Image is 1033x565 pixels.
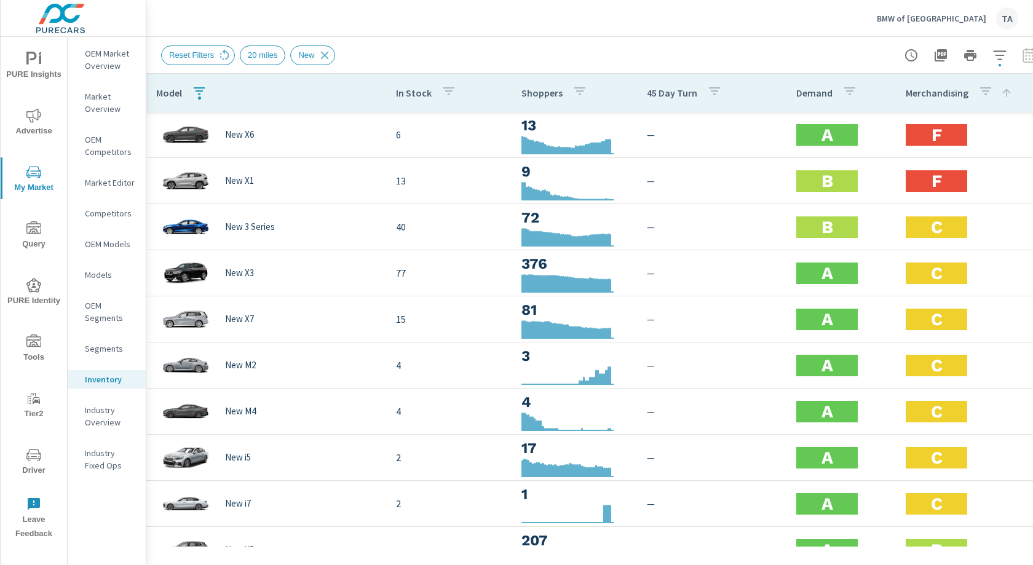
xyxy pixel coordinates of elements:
[958,43,983,68] button: Print Report
[85,447,136,472] p: Industry Fixed Ops
[161,116,210,153] img: glamour
[521,207,627,228] h3: 72
[85,90,136,115] p: Market Overview
[4,448,63,478] span: Driver
[4,221,63,251] span: Query
[4,391,63,421] span: Tier2
[161,45,235,65] div: Reset Filters
[521,299,627,320] h3: 81
[225,175,254,186] p: New X1
[161,255,210,291] img: glamour
[68,235,146,253] div: OEM Models
[647,219,777,234] p: —
[796,87,833,99] p: Demand
[4,278,63,308] span: PURE Identity
[647,266,777,280] p: —
[987,43,1012,68] button: Apply Filters
[4,108,63,138] span: Advertise
[931,216,943,238] h2: C
[225,360,256,371] p: New M2
[521,115,627,136] h3: 13
[932,170,942,192] h2: F
[68,444,146,475] div: Industry Fixed Ops
[68,266,146,284] div: Models
[647,450,777,465] p: —
[821,447,833,468] h2: A
[225,406,256,417] p: New M4
[931,355,943,376] h2: C
[225,452,251,463] p: New i5
[932,124,942,146] h2: F
[225,544,254,555] p: New X5
[85,176,136,189] p: Market Editor
[1,37,67,546] div: nav menu
[161,393,210,430] img: glamour
[647,358,777,373] p: —
[396,496,502,511] p: 2
[68,204,146,223] div: Competitors
[521,392,627,413] h3: 4
[396,127,502,142] p: 6
[68,173,146,192] div: Market Editor
[821,216,833,238] h2: B
[521,438,627,459] h3: 17
[85,269,136,281] p: Models
[521,253,627,274] h3: 376
[162,50,221,60] span: Reset Filters
[396,404,502,419] p: 4
[521,87,563,99] p: Shoppers
[931,309,943,330] h2: C
[85,133,136,158] p: OEM Competitors
[225,129,254,140] p: New X6
[647,496,777,511] p: —
[647,87,697,99] p: 45 Day Turn
[68,339,146,358] div: Segments
[647,542,777,557] p: —
[4,52,63,82] span: PURE Insights
[821,170,833,192] h2: B
[877,13,986,24] p: BMW of [GEOGRAPHIC_DATA]
[240,50,285,60] span: 20 miles
[996,7,1018,30] div: TA
[396,450,502,465] p: 2
[821,355,833,376] h2: A
[396,358,502,373] p: 4
[225,221,275,232] p: New 3 Series
[291,50,322,60] span: New
[396,312,502,326] p: 15
[161,485,210,522] img: glamour
[821,309,833,330] h2: A
[225,498,251,509] p: New i7
[931,263,943,284] h2: C
[521,346,627,366] h3: 3
[85,342,136,355] p: Segments
[931,401,943,422] h2: C
[225,314,254,325] p: New X7
[225,267,254,279] p: New X3
[161,439,210,476] img: glamour
[161,301,210,338] img: glamour
[85,238,136,250] p: OEM Models
[906,87,968,99] p: Merchandising
[396,87,432,99] p: In Stock
[68,370,146,389] div: Inventory
[396,542,502,557] p: 49
[521,484,627,505] h3: 1
[161,208,210,245] img: glamour
[68,44,146,75] div: OEM Market Overview
[85,47,136,72] p: OEM Market Overview
[821,493,833,515] h2: A
[821,263,833,284] h2: A
[396,173,502,188] p: 13
[85,207,136,219] p: Competitors
[85,373,136,385] p: Inventory
[290,45,335,65] div: New
[521,161,627,182] h3: 9
[821,539,833,561] h2: A
[4,334,63,365] span: Tools
[931,447,943,468] h2: C
[647,127,777,142] p: —
[931,539,943,561] h2: B
[161,162,210,199] img: glamour
[931,493,943,515] h2: C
